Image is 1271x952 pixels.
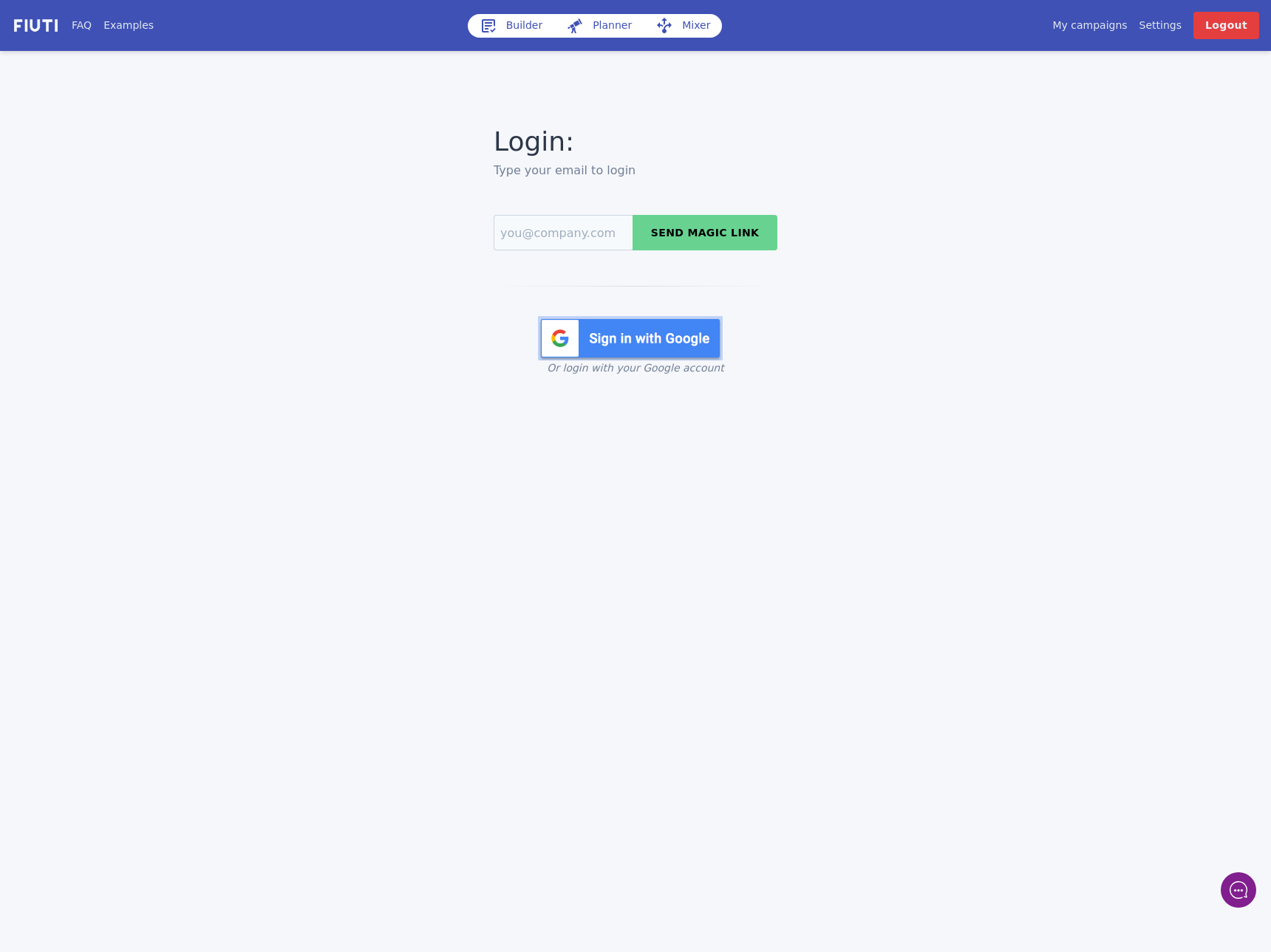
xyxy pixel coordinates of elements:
a: Settings [1139,18,1182,33]
img: f731f27.png [12,17,60,34]
a: Examples [103,18,154,33]
h2: Type your email to login [494,162,777,179]
button: New conversation [23,172,273,202]
a: Logout [1193,12,1259,39]
input: Email [494,215,633,250]
img: f41e93e.png [538,316,723,360]
h1: Login: [494,122,777,162]
button: Send magic link [633,215,777,250]
p: Or login with your Google account [494,360,777,376]
span: We run on Gist [123,516,187,526]
a: Mixer [644,14,722,38]
span: New conversation [95,181,177,193]
h1: Welcome to Fiuti! [22,72,273,95]
a: Builder [468,14,555,38]
a: My campaigns [1052,18,1127,33]
h2: Can I help you with anything? [22,98,273,145]
a: FAQ [72,18,92,33]
iframe: gist-messenger-bubble-iframe [1221,872,1256,908]
a: Planner [554,14,644,38]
